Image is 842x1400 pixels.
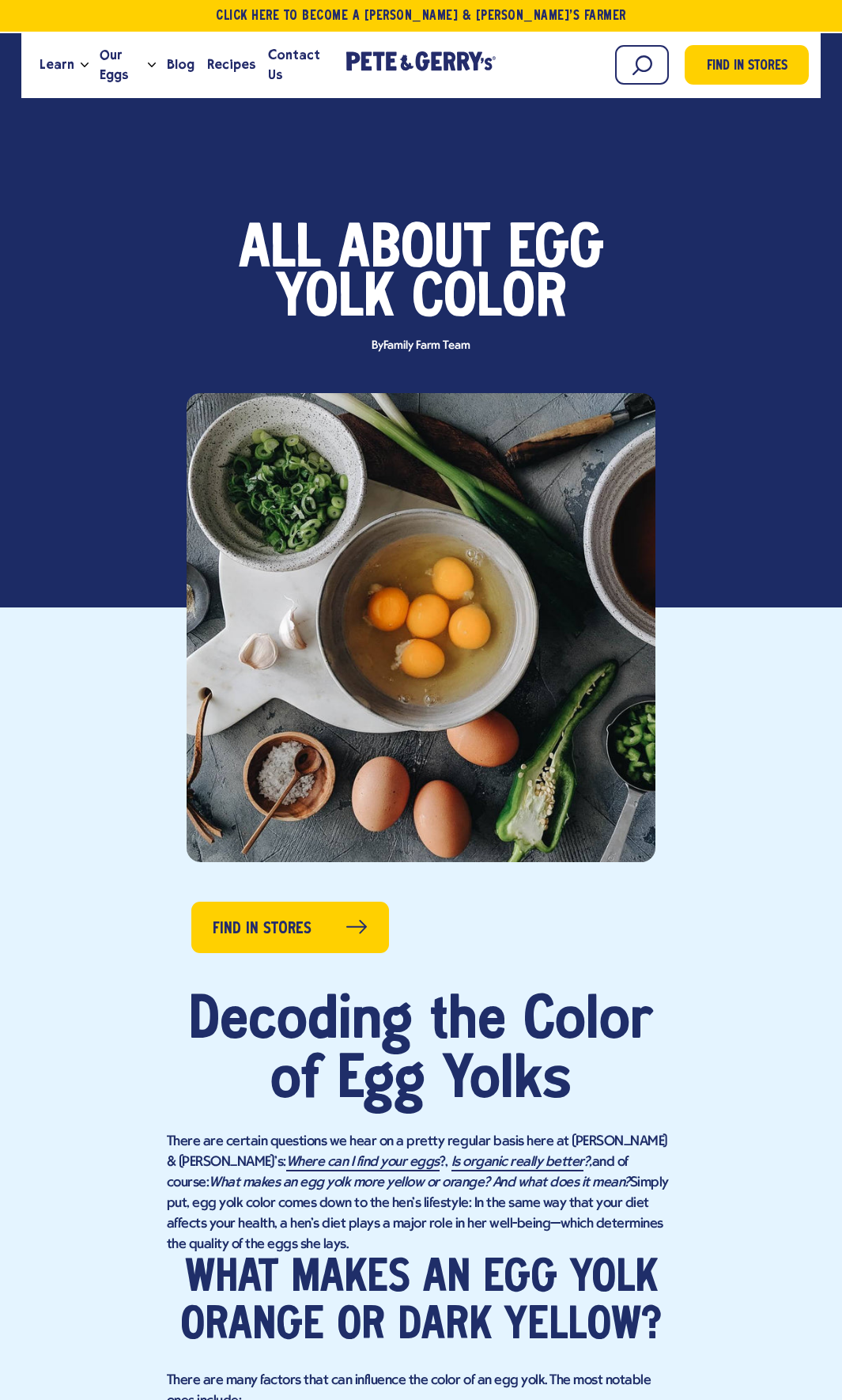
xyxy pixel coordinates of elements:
[191,902,389,953] a: Find in Stores
[707,56,787,78] span: Find in Stores
[268,45,324,85] span: Contact Us
[209,1175,630,1190] em: What makes an egg yolk more yellow or orange? And what does it mean?
[160,44,201,86] a: Blog
[338,226,490,275] span: About
[148,62,156,68] button: Open the dropdown menu for Our Eggs
[93,44,148,86] a: Our Eggs
[508,226,604,275] span: Egg
[448,1155,592,1170] em: ?,
[615,45,669,85] input: Search
[167,1255,676,1350] h2: What makes an egg yolk orange or dark yellow?
[167,55,194,74] span: Blog
[100,45,142,85] span: Our Eggs
[262,44,330,86] a: Contact Us
[276,275,395,324] span: Yolk
[685,45,809,85] a: Find in Stores
[383,339,470,352] span: Family Farm Team
[81,62,89,68] button: Open the dropdown menu for Learn
[207,55,255,74] span: Recipes
[364,340,478,352] span: By
[213,917,312,941] span: Find in Stores
[201,44,262,86] a: Recipes
[33,44,81,86] a: Learn
[286,1155,440,1171] a: Where can I find your eggs
[412,275,567,324] span: Color
[40,55,74,74] span: Learn
[167,993,676,1111] h1: Decoding the Color of Egg Yolks
[239,226,321,275] span: All
[451,1155,583,1171] a: Is organic really better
